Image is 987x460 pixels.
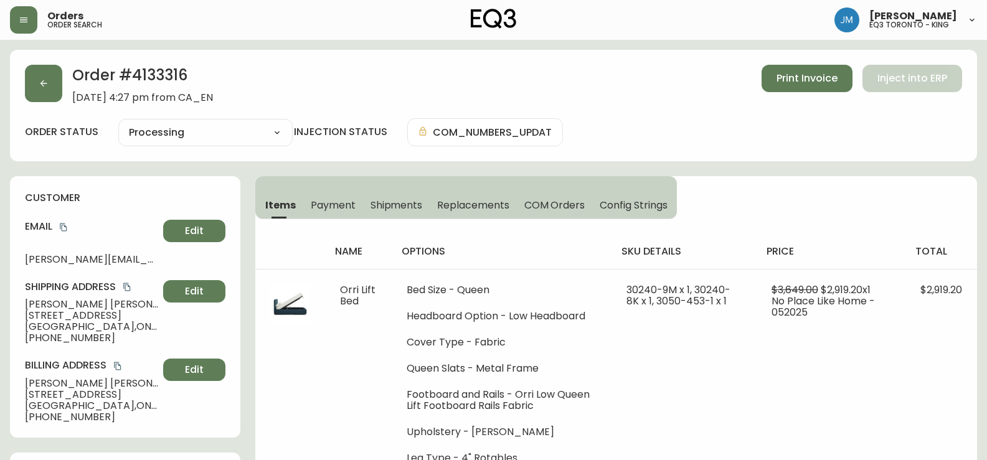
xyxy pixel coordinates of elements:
[311,199,356,212] span: Payment
[25,389,158,400] span: [STREET_ADDRESS]
[47,21,102,29] h5: order search
[471,9,517,29] img: logo
[834,7,859,32] img: b88646003a19a9f750de19192e969c24
[407,284,597,296] li: Bed Size - Queen
[777,72,838,85] span: Print Invoice
[265,199,296,212] span: Items
[163,280,225,303] button: Edit
[407,389,597,411] li: Footboard and Rails - Orri Low Queen Lift Footboard Rails Fabric
[340,283,375,308] span: Orri Lift Bed
[869,11,957,21] span: [PERSON_NAME]
[25,220,158,233] h4: Email
[25,125,98,139] label: order status
[371,199,423,212] span: Shipments
[25,400,158,411] span: [GEOGRAPHIC_DATA] , ON , M5C 3E1 , CA
[915,245,967,258] h4: total
[772,294,875,319] span: No Place Like Home - 052025
[185,284,204,298] span: Edit
[25,378,158,389] span: [PERSON_NAME] [PERSON_NAME]
[920,283,962,297] span: $2,919.20
[185,363,204,377] span: Edit
[121,281,133,293] button: copy
[437,199,509,212] span: Replacements
[626,283,730,308] span: 30240-9M x 1, 30240-8K x 1, 3050-453-1 x 1
[25,332,158,344] span: [PHONE_NUMBER]
[772,283,818,297] span: $3,649.00
[821,283,871,297] span: $2,919.20 x 1
[869,21,949,29] h5: eq3 toronto - king
[25,280,158,294] h4: Shipping Address
[72,92,213,103] span: [DATE] 4:27 pm from CA_EN
[402,245,602,258] h4: options
[762,65,852,92] button: Print Invoice
[57,221,70,233] button: copy
[47,11,83,21] span: Orders
[407,311,597,322] li: Headboard Option - Low Headboard
[25,411,158,423] span: [PHONE_NUMBER]
[25,310,158,321] span: [STREET_ADDRESS]
[335,245,382,258] h4: name
[524,199,585,212] span: COM Orders
[111,360,124,372] button: copy
[163,220,225,242] button: Edit
[600,199,667,212] span: Config Strings
[185,224,204,238] span: Edit
[163,359,225,381] button: Edit
[72,65,213,92] h2: Order # 4133316
[767,245,895,258] h4: price
[294,125,387,139] h4: injection status
[25,359,158,372] h4: Billing Address
[407,426,597,438] li: Upholstery - [PERSON_NAME]
[621,245,746,258] h4: sku details
[25,254,158,265] span: [PERSON_NAME][EMAIL_ADDRESS][PERSON_NAME][DOMAIN_NAME]
[25,299,158,310] span: [PERSON_NAME] [PERSON_NAME]
[407,337,597,348] li: Cover Type - Fabric
[25,191,225,205] h4: customer
[25,321,158,332] span: [GEOGRAPHIC_DATA] , ON , M5C 3E1 , CA
[270,284,310,324] img: 8f490709-ccf0-4217-9665-095d53e4f823Optional[orri-lift-fabric-bed].jpg
[407,363,597,374] li: Queen Slats - Metal Frame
